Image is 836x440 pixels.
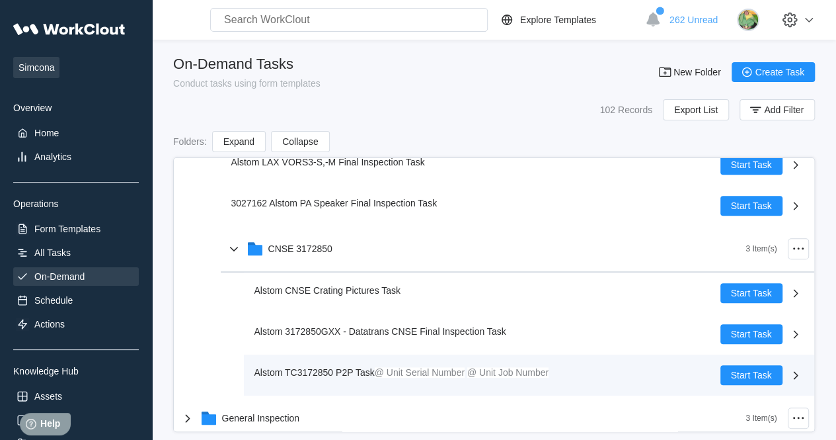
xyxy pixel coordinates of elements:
a: Alstom 3172850GXX - Datatrans CNSE Final Inspection TaskStart Task [244,314,814,355]
button: Start Task [720,155,782,175]
span: Export List [674,105,718,114]
img: images.jpg [737,9,759,31]
span: Alstom TC3172850 P2P Task [254,367,375,378]
span: Start Task [731,160,772,169]
a: Actions [13,315,139,333]
div: On-Demand Tasks [173,56,321,73]
button: Start Task [720,196,782,216]
div: Operations [13,198,139,209]
span: 3027162 Alstom PA Speaker Final Inspection Task [231,198,437,208]
div: 3 Item(s) [745,414,777,423]
div: Explore Templates [520,15,596,25]
span: Start Task [731,288,772,298]
a: Issues [13,411,139,429]
a: Form Templates [13,220,139,238]
mark: @ Unit Job Number [467,367,549,378]
div: Form Templates [34,224,100,234]
span: Collapse [282,137,318,146]
div: 3 Item(s) [745,244,777,253]
a: Alstom TC3172850 P2P Task@ Unit Serial Number@ Unit Job NumberStart Task [244,355,814,396]
div: Folders : [173,136,207,147]
div: Schedule [34,295,73,306]
span: Start Task [731,330,772,339]
span: Create Task [755,67,804,77]
div: Assets [34,391,62,402]
a: 3027162 Alstom PA Speaker Final Inspection TaskStart Task [221,185,814,226]
div: Overview [13,103,139,113]
input: Search WorkClout [210,8,488,32]
span: Start Task [731,371,772,380]
button: New Folder [650,62,732,82]
button: Export List [663,99,729,120]
button: Expand [212,131,266,152]
span: 262 Unread [669,15,718,25]
a: All Tasks [13,243,139,262]
a: Alstom CNSE Crating Pictures TaskStart Task [244,273,814,314]
a: On-Demand [13,267,139,286]
div: Home [34,128,59,138]
div: On-Demand [34,271,85,282]
span: Simcona [13,57,59,78]
button: Add Filter [740,99,815,120]
button: Collapse [271,131,329,152]
button: Start Task [720,283,782,303]
span: Alstom LAX VORS3-S,-M Final Inspection Task [231,157,425,167]
span: Alstom 3172850GXX - Datatrans CNSE Final Inspection Task [254,326,506,337]
div: Actions [34,319,65,330]
span: Alstom CNSE Crating Pictures Task [254,285,400,296]
a: Analytics [13,148,139,166]
div: General Inspection [222,413,300,423]
div: Analytics [34,152,71,162]
a: Alstom LAX VORS3-S,-M Final Inspection TaskStart Task [221,144,814,185]
div: Conduct tasks using form templates [173,78,321,89]
div: All Tasks [34,247,71,258]
div: CNSE 3172850 [268,243,332,254]
mark: @ Unit Serial Number [375,367,465,378]
a: Home [13,124,139,142]
button: Start Task [720,365,782,385]
div: 102 Records [600,105,652,115]
span: Start Task [731,201,772,210]
button: Create Task [732,62,815,82]
button: Start Task [720,324,782,344]
span: New Folder [673,67,721,77]
a: Explore Templates [499,12,638,28]
a: Assets [13,387,139,406]
div: Knowledge Hub [13,366,139,376]
a: Schedule [13,291,139,310]
span: Add Filter [764,105,804,114]
span: Expand [223,137,254,146]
